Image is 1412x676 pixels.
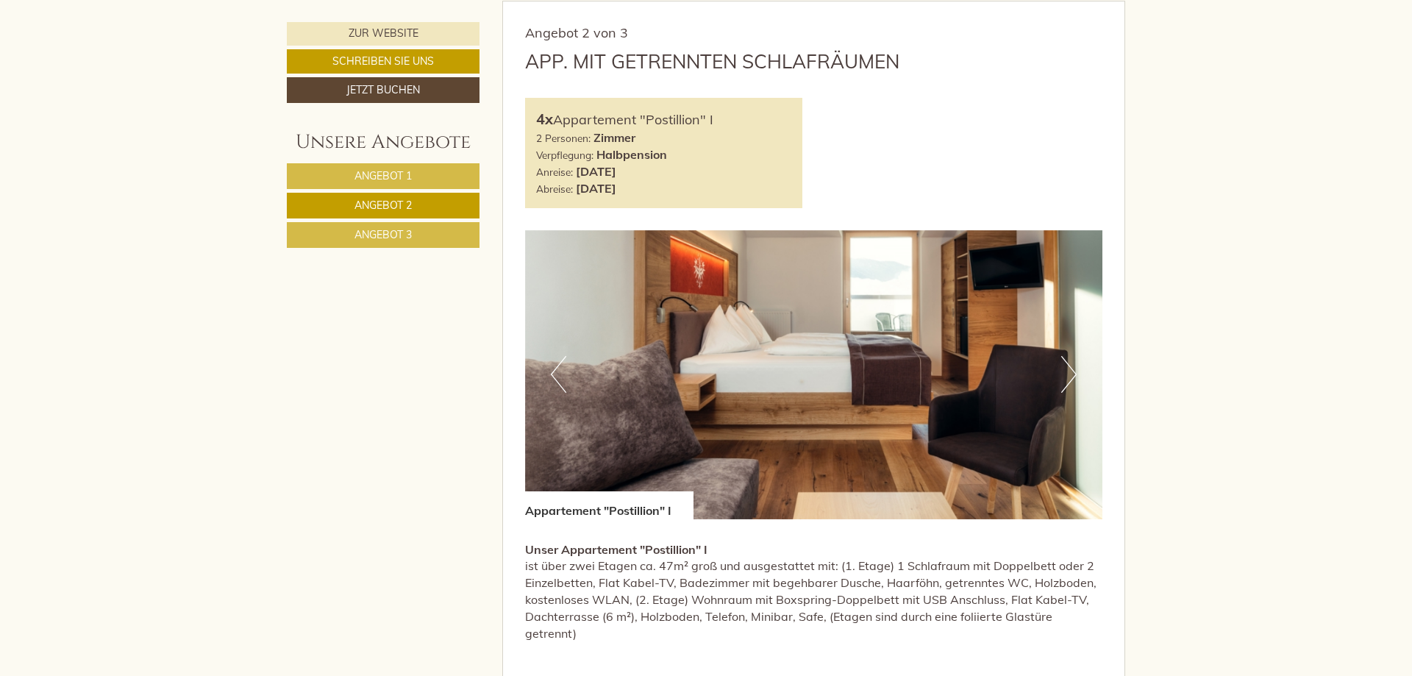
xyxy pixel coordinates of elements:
[536,110,553,128] b: 4x
[525,542,707,557] strong: Unser Appartement "Postillion" I
[525,491,693,519] div: Appartement "Postillion" I
[596,147,667,162] b: Halbpension
[287,22,479,46] a: Zur Website
[536,182,573,195] small: Abreise:
[536,132,591,144] small: 2 Personen:
[354,169,412,182] span: Angebot 1
[525,24,628,41] span: Angebot 2 von 3
[525,48,899,75] div: App. mit getrennten Schlafräumen
[593,130,635,145] b: Zimmer
[536,149,593,161] small: Verpflegung:
[536,109,792,130] div: Appartement "Postillion" I
[525,230,1103,519] img: image
[551,356,566,393] button: Previous
[287,77,479,103] a: Jetzt buchen
[525,541,1103,642] p: ist über zwei Etagen ca. 47m² groß und ausgestattet mit: (1. Etage) 1 Schlafraum mit Doppelbett o...
[576,181,616,196] b: [DATE]
[287,129,479,156] div: Unsere Angebote
[287,49,479,74] a: Schreiben Sie uns
[1061,356,1077,393] button: Next
[536,166,573,178] small: Anreise:
[576,164,616,179] b: [DATE]
[354,228,412,241] span: Angebot 3
[354,199,412,212] span: Angebot 2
